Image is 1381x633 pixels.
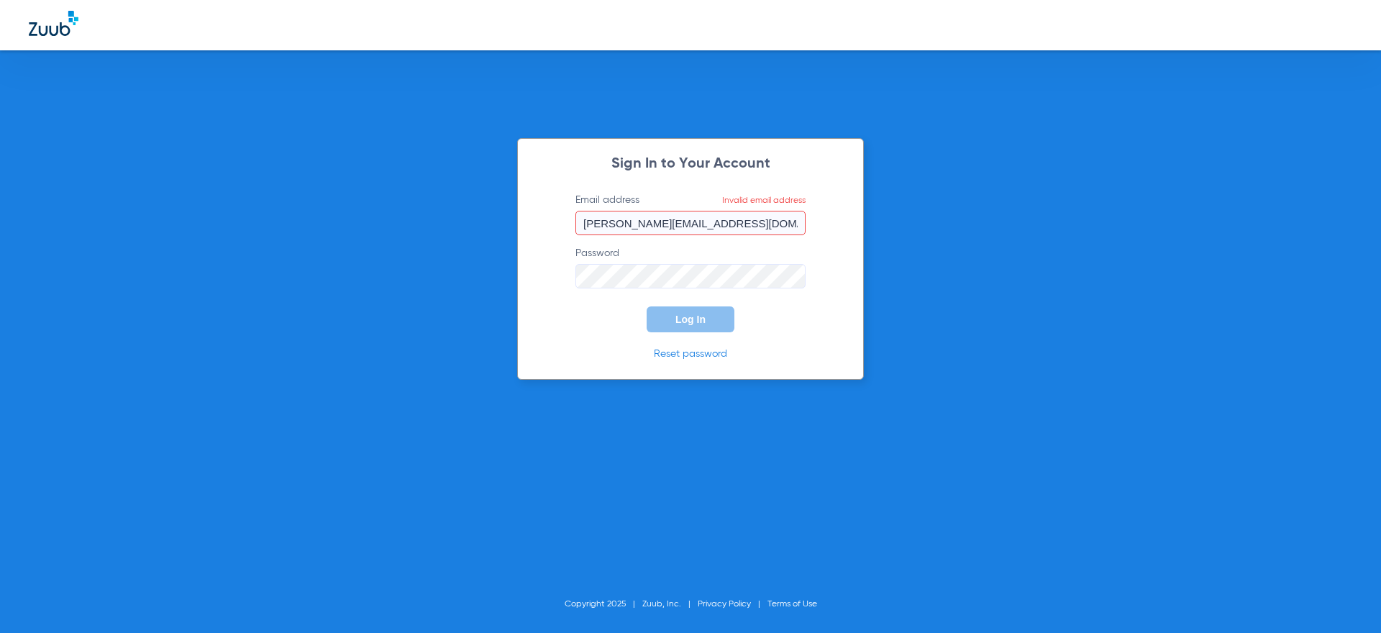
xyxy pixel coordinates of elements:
[698,600,751,609] a: Privacy Policy
[565,597,642,611] li: Copyright 2025
[575,246,806,288] label: Password
[675,314,706,325] span: Log In
[554,157,827,171] h2: Sign In to Your Account
[575,211,806,235] input: Email addressInvalid email address
[722,196,806,205] span: Invalid email address
[654,349,727,359] a: Reset password
[29,11,78,36] img: Zuub Logo
[647,306,734,332] button: Log In
[575,193,806,235] label: Email address
[1309,564,1381,633] iframe: Chat Widget
[575,264,806,288] input: Password
[767,600,817,609] a: Terms of Use
[642,597,698,611] li: Zuub, Inc.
